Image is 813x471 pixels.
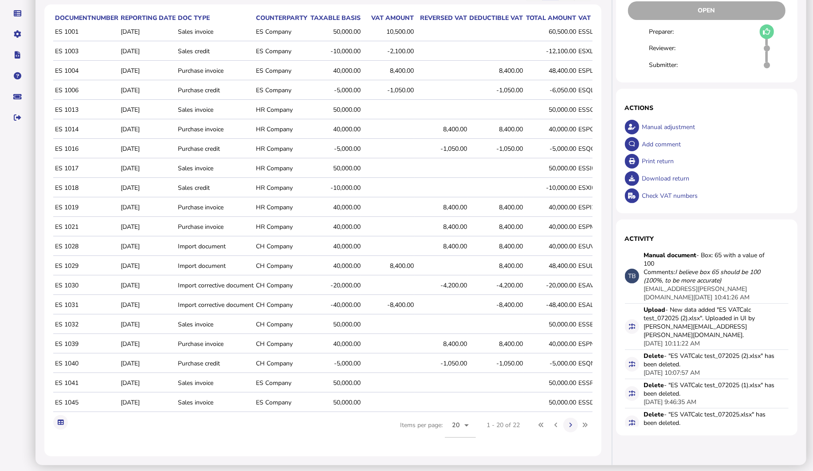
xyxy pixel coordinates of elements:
[119,218,176,236] td: [DATE]
[416,14,467,22] div: Reversed VAT
[8,25,27,43] button: Manage settings
[625,1,789,20] div: Return status - Actions are restricted to nominated users
[640,187,789,204] div: Check VAT numbers
[119,120,176,139] td: [DATE]
[629,420,635,426] i: Data for this filing changed
[525,379,576,387] div: 50,000.00
[119,393,176,412] td: [DATE]
[119,140,176,158] td: [DATE]
[469,359,523,368] div: -1,050.00
[119,237,176,256] td: [DATE]
[254,276,308,295] td: CH Company
[577,101,611,119] td: ESSC000C
[53,335,119,353] td: ES 1039
[254,101,308,119] td: HR Company
[53,237,119,256] td: ES 1028
[310,340,361,348] div: 40,000.00
[525,281,576,290] div: -20,000.00
[644,285,747,302] app-user-presentation: [EMAIL_ADDRESS][PERSON_NAME][DOMAIN_NAME]
[14,13,22,14] i: Data manager
[176,140,254,158] td: Purchase credit
[254,393,308,412] td: ES Company
[254,315,308,334] td: CH Company
[577,374,611,392] td: ESSR000C
[525,262,576,270] div: 48,400.00
[53,296,119,314] td: ES 1031
[469,223,523,231] div: 8,400.00
[176,218,254,236] td: Purchase invoice
[310,27,361,36] div: 50,000.00
[644,306,777,339] div: - New data added "ES VATCalc test_072025 (2).xlsx". Uploaded in UI by [PERSON_NAME][EMAIL_ADDRESS...
[254,13,308,23] th: Counterparty
[254,354,308,373] td: CH Company
[625,137,640,152] button: Make a comment in the activity log.
[310,398,361,407] div: 50,000.00
[525,14,576,22] div: Total amount
[416,145,467,153] div: -1,050.00
[469,86,523,94] div: -1,050.00
[525,67,576,75] div: 48,400.00
[625,171,640,186] button: Download return
[310,223,361,231] div: 40,000.00
[525,125,576,133] div: 40,000.00
[53,23,119,41] td: ES 1001
[416,223,467,231] div: 8,400.00
[469,262,523,270] div: 8,400.00
[176,257,254,275] td: Import document
[119,335,176,353] td: [DATE]
[469,125,523,133] div: 8,400.00
[469,67,523,75] div: 8,400.00
[254,218,308,236] td: HR Company
[310,281,361,290] div: -20,000.00
[644,268,760,285] i: I believe box 65 should be 100 (100%, to be more accurate)
[254,120,308,139] td: HR Company
[577,120,611,139] td: ESPC210C
[363,47,414,55] div: -2,100.00
[254,62,308,80] td: ES Company
[644,268,777,285] div: Comments:
[577,393,611,412] td: ESSD000C
[176,62,254,80] td: Purchase invoice
[577,257,611,275] td: ESUL210C
[644,352,777,369] div: - "ES VATCalc test_072025 (2).xlsx" has been deleted.
[525,203,576,212] div: 40,000.00
[577,179,611,197] td: ESXI000C
[254,179,308,197] td: HR Company
[640,118,789,136] div: Manual adjustment
[53,62,119,80] td: ES 1004
[119,257,176,275] td: [DATE]
[310,145,361,153] div: -5,000.00
[53,42,119,61] td: ES 1003
[644,306,665,314] strong: Upload
[310,164,361,173] div: 50,000.00
[625,188,640,203] button: Check VAT numbers on return.
[452,421,460,429] span: 20
[577,354,611,373] td: ESQN210C
[534,418,549,432] button: First page
[577,62,611,80] td: ESPL210C
[53,81,119,100] td: ES 1006
[8,108,27,127] button: Sign out
[644,369,700,377] div: [DATE] 10:07:57 AM
[577,276,611,295] td: ESAV210C
[176,276,254,295] td: Import corrective document
[53,120,119,139] td: ES 1014
[525,340,576,348] div: 40,000.00
[577,237,611,256] td: ESUV210C
[577,81,611,100] td: ESQL210C
[254,335,308,353] td: CH Company
[644,381,664,389] strong: Delete
[577,42,611,61] td: ESXL210C
[363,301,414,309] div: -8,400.00
[577,296,611,314] td: ESAL210C
[577,218,611,236] td: ESPM210C
[53,13,119,23] th: documentNumber
[176,159,254,178] td: Sales invoice
[445,413,476,447] mat-form-field: Change page size
[254,23,308,41] td: ES Company
[176,393,254,412] td: Sales invoice
[53,374,119,392] td: ES 1041
[644,410,777,427] div: - "ES VATCalc test_072025.xlsx" has been deleted.
[649,27,693,36] div: Preparer:
[254,140,308,158] td: HR Company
